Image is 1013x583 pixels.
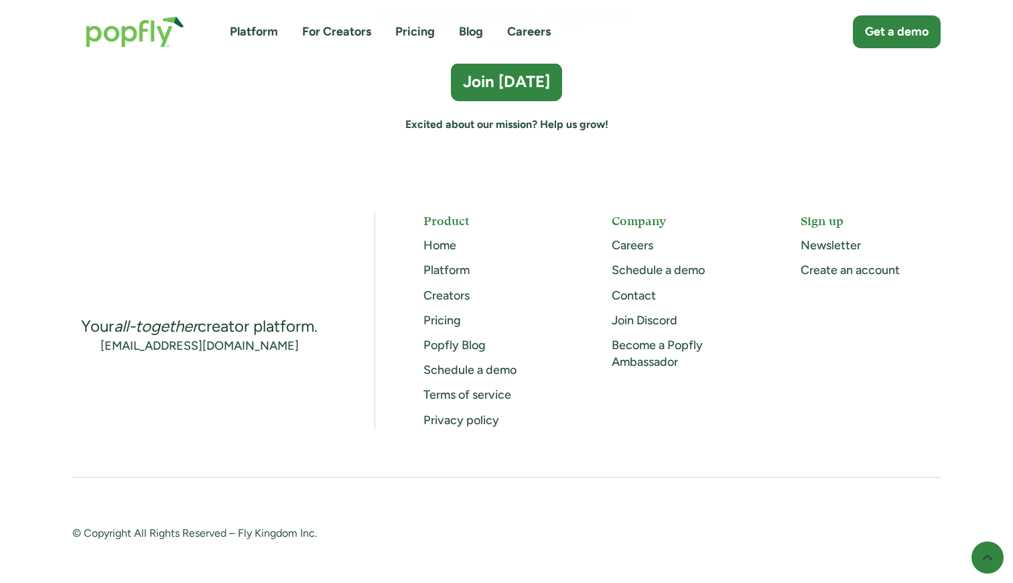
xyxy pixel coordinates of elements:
[463,71,550,92] div: Join [DATE]
[423,263,470,277] a: Platform
[853,15,941,48] a: Get a demo
[612,263,705,277] a: Schedule a demo
[801,238,861,253] a: Newsletter
[114,316,198,336] em: all-together
[100,338,299,354] a: [EMAIL_ADDRESS][DOMAIN_NAME]
[612,313,677,328] a: Join Discord
[612,338,703,369] a: Become a Popfly Ambassador
[405,117,608,132] a: Excited about our mission? Help us grow!
[451,63,562,101] a: Join [DATE]
[395,23,435,40] a: Pricing
[423,363,517,377] a: Schedule a demo
[801,263,900,277] a: Create an account
[423,238,456,253] a: Home
[423,288,470,303] a: Creators
[72,526,482,543] div: © Copyright All Rights Reserved – Fly Kingdom Inc.
[81,316,318,337] div: Your creator platform.
[423,338,486,352] a: Popfly Blog
[72,3,198,61] a: home
[507,23,551,40] a: Careers
[302,23,371,40] a: For Creators
[230,23,278,40] a: Platform
[423,413,499,428] a: Privacy policy
[423,387,511,402] a: Terms of service
[423,313,461,328] a: Pricing
[612,238,653,253] a: Careers
[612,212,752,229] h5: Company
[801,212,941,229] h5: Sign up
[865,23,929,40] div: Get a demo
[612,288,656,303] a: Contact
[459,23,483,40] a: Blog
[423,212,563,229] h5: Product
